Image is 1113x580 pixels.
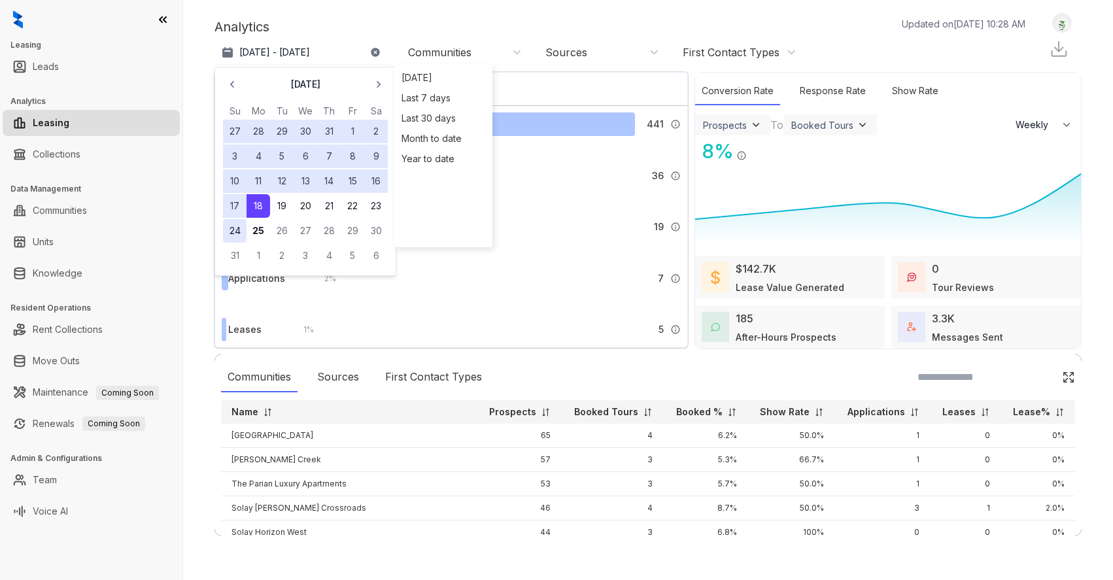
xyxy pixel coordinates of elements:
span: Coming Soon [82,417,145,431]
td: The Parian Luxury Apartments [221,472,476,496]
a: Leasing [33,110,69,136]
button: 29 [270,120,294,143]
div: Year to date [398,148,489,169]
div: Sources [311,362,366,392]
div: $142.7K [736,261,776,277]
td: 4 [561,424,663,448]
li: Voice AI [3,498,180,524]
th: Thursday [317,104,341,118]
button: 24 [223,219,247,243]
li: Leads [3,54,180,80]
td: 3 [561,448,663,472]
button: 12 [270,169,294,193]
td: 100% [747,520,835,545]
div: 185 [736,311,753,326]
div: Communities [408,45,471,60]
button: 6 [364,244,388,267]
td: 3 [561,472,663,496]
button: 27 [294,219,317,243]
a: Units [33,229,54,255]
th: Monday [247,104,270,118]
td: 3 [561,520,663,545]
td: 4 [561,496,663,520]
button: 28 [247,120,270,143]
button: 13 [294,169,317,193]
button: 10 [223,169,247,193]
td: 0 [834,520,930,545]
td: 1 [834,448,930,472]
img: LeaseValue [711,269,720,285]
button: Weekly [1008,113,1081,137]
button: 16 [364,169,388,193]
img: Info [670,222,681,232]
div: First Contact Types [379,362,488,392]
div: To [770,117,783,133]
td: 50.0% [747,472,835,496]
h3: Admin & Configurations [10,452,182,464]
img: sorting [814,407,824,417]
div: [DATE] [398,67,489,88]
img: Click Icon [747,139,766,158]
div: 3.3K [932,311,955,326]
a: Rent Collections [33,316,103,343]
td: 0% [1001,448,1075,472]
img: Info [670,119,681,129]
td: 1 [834,424,930,448]
span: 5 [659,322,664,337]
span: Weekly [1016,118,1055,131]
img: SearchIcon [1035,371,1046,383]
li: Leasing [3,110,180,136]
img: sorting [910,407,919,417]
a: RenewalsComing Soon [33,411,145,437]
td: 44 [476,520,560,545]
div: Lease Value Generated [736,281,844,294]
a: Voice AI [33,498,68,524]
button: 6 [294,145,317,168]
div: Show Rate [885,77,945,105]
button: 11 [247,169,270,193]
button: 26 [270,219,294,243]
div: 8 % [695,137,734,166]
td: 0% [1001,472,1075,496]
button: 3 [223,145,247,168]
td: 2.0% [1001,496,1075,520]
li: Communities [3,197,180,224]
div: Last 7 days [398,88,489,108]
a: Leads [33,54,59,80]
td: 50.0% [747,496,835,520]
span: 441 [647,117,664,131]
button: 4 [247,145,270,168]
td: Solay [PERSON_NAME] Crossroads [221,496,476,520]
span: 36 [652,169,664,183]
div: After-Hours Prospects [736,330,836,344]
span: Coming Soon [96,386,159,400]
td: [GEOGRAPHIC_DATA] [221,424,476,448]
button: 30 [294,120,317,143]
button: 25 [247,219,270,243]
li: Collections [3,141,180,167]
button: 27 [223,120,247,143]
div: Sources [545,45,587,60]
td: 66.7% [747,448,835,472]
td: 6.8% [663,520,747,545]
img: ViewFilterArrow [749,118,762,131]
td: 1 [834,472,930,496]
div: 0 [932,261,939,277]
td: 5.7% [663,472,747,496]
th: Friday [341,104,364,118]
p: [DATE] - [DATE] [239,46,310,59]
button: 1 [247,244,270,267]
button: 23 [364,194,388,218]
li: Units [3,229,180,255]
td: 50.0% [747,424,835,448]
p: [DATE] [290,78,320,91]
p: Booked % [676,405,723,418]
img: TotalFum [907,322,916,332]
th: Saturday [364,104,388,118]
button: 31 [223,244,247,267]
td: 46 [476,496,560,520]
span: 7 [658,271,664,286]
div: Tour Reviews [932,281,994,294]
img: Info [736,150,747,161]
button: 28 [317,219,341,243]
